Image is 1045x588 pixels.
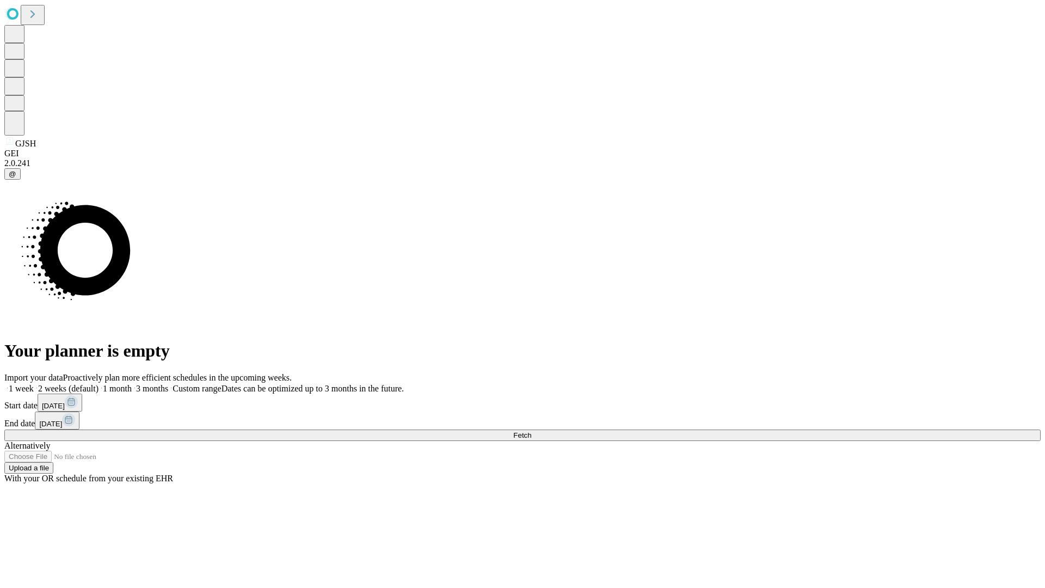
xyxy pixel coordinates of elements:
div: Start date [4,394,1041,412]
div: 2.0.241 [4,158,1041,168]
span: [DATE] [39,420,62,428]
button: @ [4,168,21,180]
span: @ [9,170,16,178]
span: Dates can be optimized up to 3 months in the future. [222,384,404,393]
button: Fetch [4,430,1041,441]
span: GJSH [15,139,36,148]
div: End date [4,412,1041,430]
span: 3 months [136,384,168,393]
button: [DATE] [38,394,82,412]
span: Alternatively [4,441,50,450]
span: Proactively plan more efficient schedules in the upcoming weeks. [63,373,292,382]
span: 1 week [9,384,34,393]
span: 1 month [103,384,132,393]
button: Upload a file [4,462,53,474]
button: [DATE] [35,412,79,430]
span: With your OR schedule from your existing EHR [4,474,173,483]
span: Fetch [513,431,531,439]
span: [DATE] [42,402,65,410]
span: Import your data [4,373,63,382]
span: 2 weeks (default) [38,384,99,393]
span: Custom range [173,384,221,393]
div: GEI [4,149,1041,158]
h1: Your planner is empty [4,341,1041,361]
